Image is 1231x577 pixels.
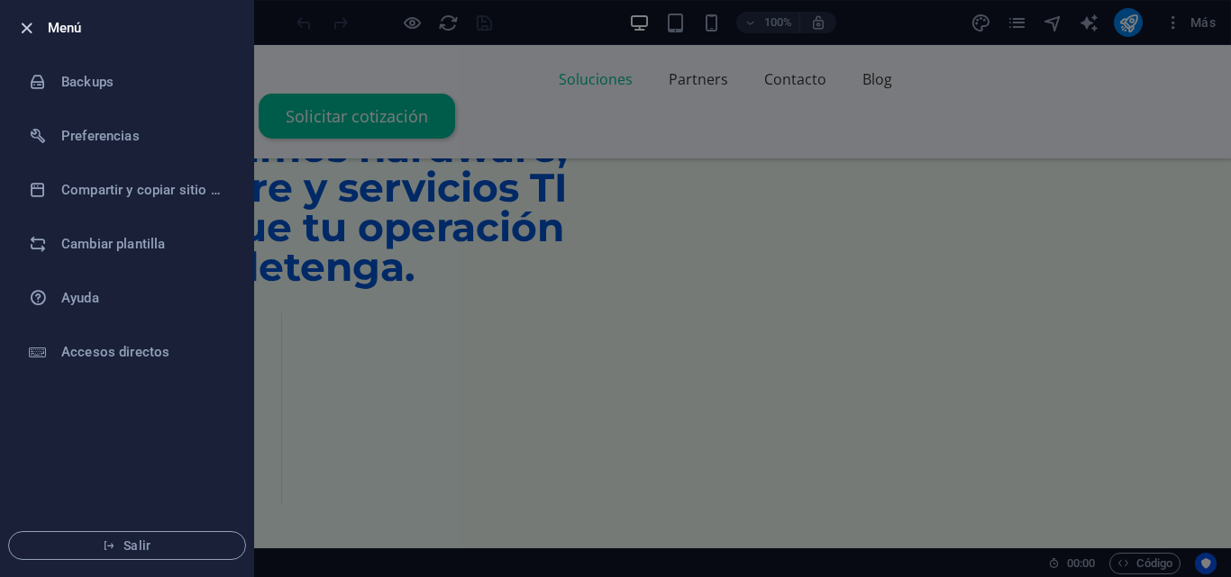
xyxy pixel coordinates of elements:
[23,538,231,553] span: Salir
[61,179,228,201] h6: Compartir y copiar sitio web
[61,233,228,255] h6: Cambiar plantilla
[48,17,239,39] h6: Menú
[61,341,228,363] h6: Accesos directos
[8,531,246,560] button: Salir
[61,287,228,309] h6: Ayuda
[61,125,228,147] h6: Preferencias
[61,71,228,93] h6: Backups
[1,271,253,325] a: Ayuda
